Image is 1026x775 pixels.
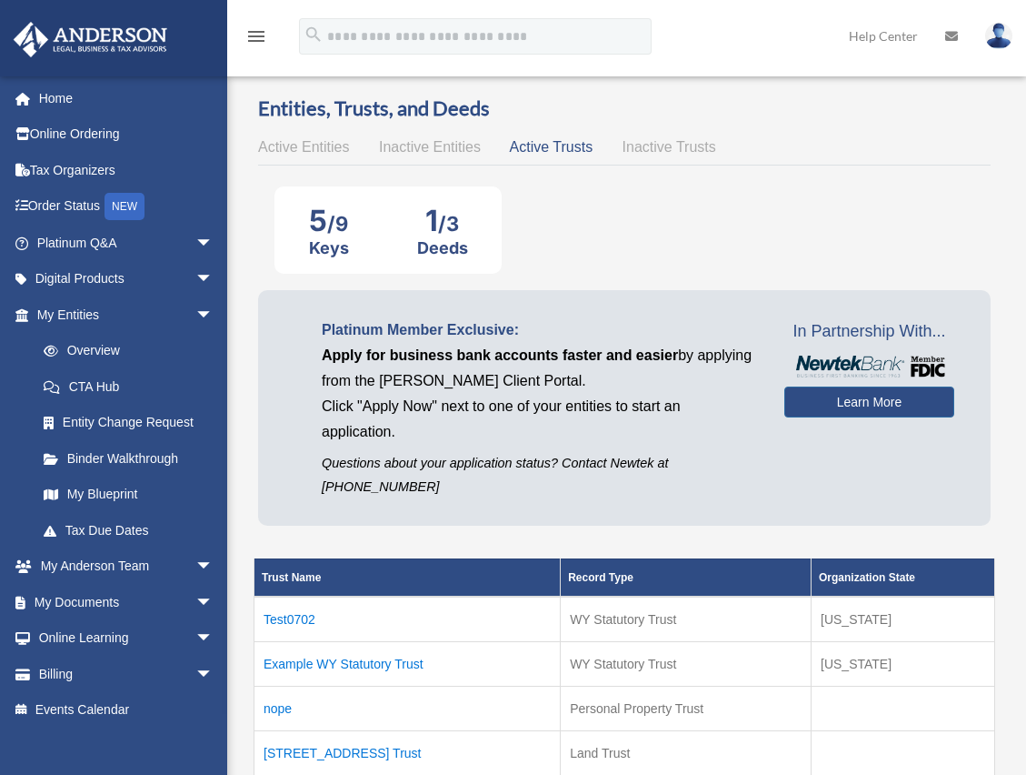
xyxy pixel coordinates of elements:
[13,152,241,188] a: Tax Organizers
[322,452,757,498] p: Questions about your application status? Contact Newtek at [PHONE_NUMBER]
[561,597,812,642] td: WY Statutory Trust
[254,730,561,775] td: [STREET_ADDRESS] Trust
[195,584,232,621] span: arrow_drop_down
[105,193,144,220] div: NEW
[561,686,812,730] td: Personal Property Trust
[195,225,232,262] span: arrow_drop_down
[25,405,232,441] a: Entity Change Request
[438,212,459,236] span: /3
[13,620,241,657] a: Online Learningarrow_drop_down
[254,597,561,642] td: Test0702
[784,317,954,347] span: In Partnership With...
[13,80,241,116] a: Home
[25,368,232,405] a: CTA Hub
[195,656,232,693] span: arrow_drop_down
[985,23,1012,49] img: User Pic
[793,356,945,377] img: NewtekBankLogoSM.png
[322,394,757,445] p: Click "Apply Now" next to one of your entities to start an application.
[245,25,267,47] i: menu
[13,225,241,261] a: Platinum Q&Aarrow_drop_down
[417,203,468,238] div: 1
[309,203,349,238] div: 5
[13,116,241,153] a: Online Ordering
[13,549,241,585] a: My Anderson Teamarrow_drop_down
[812,597,995,642] td: [US_STATE]
[561,730,812,775] td: Land Trust
[322,317,757,343] p: Platinum Member Exclusive:
[195,620,232,658] span: arrow_drop_down
[812,641,995,686] td: [US_STATE]
[13,261,241,297] a: Digital Productsarrow_drop_down
[13,656,241,692] a: Billingarrow_drop_down
[254,641,561,686] td: Example WY Statutory Trust
[13,692,241,729] a: Events Calendar
[13,297,232,333] a: My Entitiesarrow_drop_down
[13,584,241,620] a: My Documentsarrow_drop_down
[25,333,223,369] a: Overview
[561,559,812,597] th: Record Type
[561,641,812,686] td: WY Statutory Trust
[195,261,232,298] span: arrow_drop_down
[812,559,995,597] th: Organization State
[195,549,232,586] span: arrow_drop_down
[784,387,954,418] a: Learn More
[379,139,481,155] span: Inactive Entities
[254,559,561,597] th: Trust Name
[322,343,757,394] p: by applying from the [PERSON_NAME] Client Portal.
[25,512,232,549] a: Tax Due Dates
[322,347,678,363] span: Apply for business bank accounts faster and easier
[13,188,241,226] a: Order StatusNEW
[25,477,232,513] a: My Blueprint
[309,238,349,257] div: Keys
[254,686,561,730] td: nope
[245,32,267,47] a: menu
[623,139,716,155] span: Inactive Trusts
[195,297,232,334] span: arrow_drop_down
[8,22,173,57] img: Anderson Advisors Platinum Portal
[258,95,991,123] h3: Entities, Trusts, and Deeds
[417,238,468,257] div: Deeds
[327,212,348,236] span: /9
[25,440,232,477] a: Binder Walkthrough
[258,139,349,155] span: Active Entities
[510,139,593,155] span: Active Trusts
[304,25,324,45] i: search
